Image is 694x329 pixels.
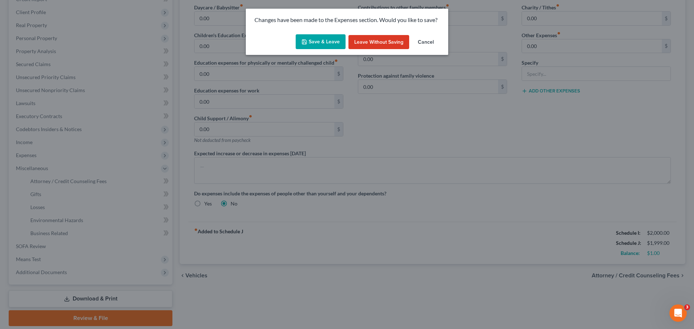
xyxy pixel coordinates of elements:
iframe: Intercom live chat [669,304,687,322]
button: Leave without Saving [348,35,409,49]
button: Cancel [412,35,440,49]
button: Save & Leave [296,34,346,49]
span: 3 [684,304,690,310]
p: Changes have been made to the Expenses section. Would you like to save? [254,16,440,24]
